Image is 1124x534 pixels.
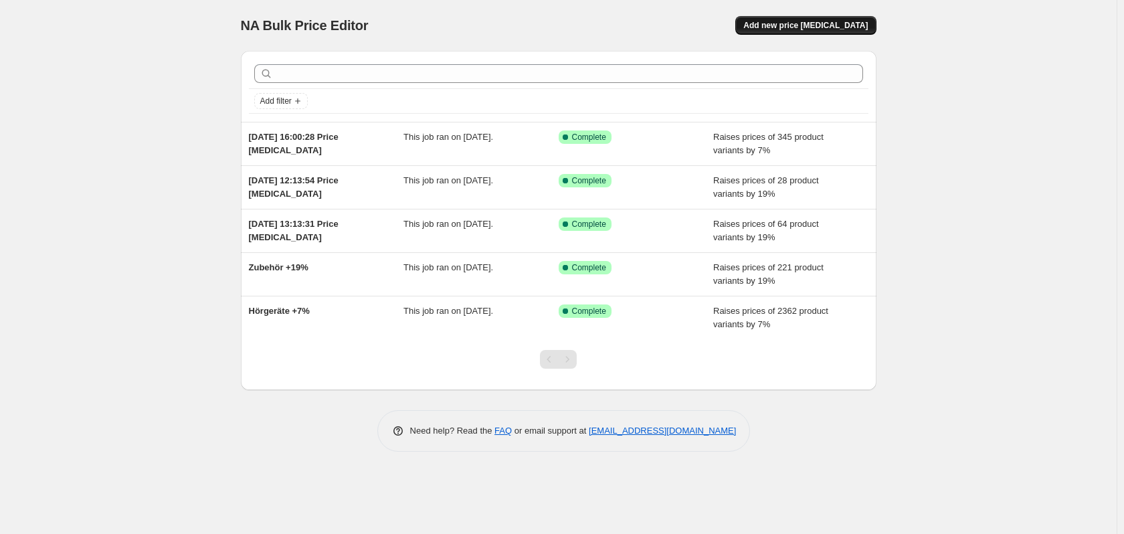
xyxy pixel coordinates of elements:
[572,306,606,317] span: Complete
[249,306,310,316] span: Hörgeräte +7%
[713,132,824,155] span: Raises prices of 345 product variants by 7%
[572,175,606,186] span: Complete
[572,219,606,230] span: Complete
[735,16,876,35] button: Add new price [MEDICAL_DATA]
[713,219,819,242] span: Raises prices of 64 product variants by 19%
[249,262,308,272] span: Zubehör +19%
[512,426,589,436] span: or email support at
[410,426,495,436] span: Need help? Read the
[589,426,736,436] a: [EMAIL_ADDRESS][DOMAIN_NAME]
[743,20,868,31] span: Add new price [MEDICAL_DATA]
[403,132,493,142] span: This job ran on [DATE].
[249,219,339,242] span: [DATE] 13:13:31 Price [MEDICAL_DATA]
[713,306,828,329] span: Raises prices of 2362 product variants by 7%
[572,132,606,143] span: Complete
[249,175,339,199] span: [DATE] 12:13:54 Price [MEDICAL_DATA]
[260,96,292,106] span: Add filter
[494,426,512,436] a: FAQ
[403,219,493,229] span: This job ran on [DATE].
[403,175,493,185] span: This job ran on [DATE].
[403,262,493,272] span: This job ran on [DATE].
[713,262,824,286] span: Raises prices of 221 product variants by 19%
[540,350,577,369] nav: Pagination
[254,93,308,109] button: Add filter
[241,18,369,33] span: NA Bulk Price Editor
[249,132,339,155] span: [DATE] 16:00:28 Price [MEDICAL_DATA]
[403,306,493,316] span: This job ran on [DATE].
[572,262,606,273] span: Complete
[713,175,819,199] span: Raises prices of 28 product variants by 19%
